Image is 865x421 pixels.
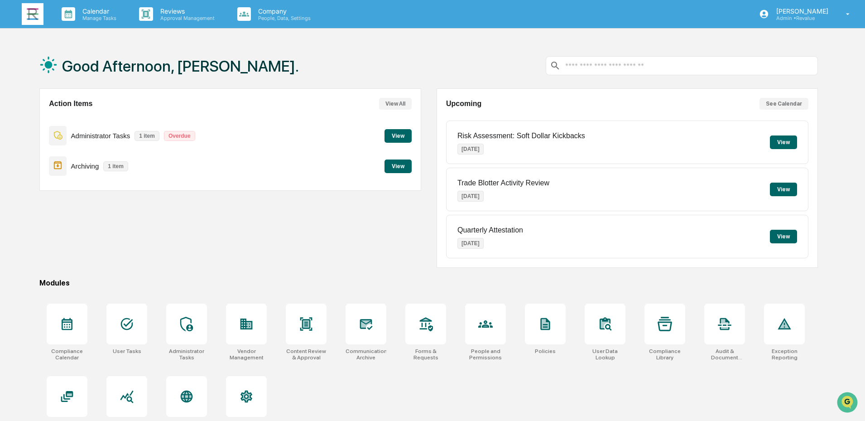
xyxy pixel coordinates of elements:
[18,161,58,170] span: Preclearance
[457,191,484,202] p: [DATE]
[759,98,808,110] button: See Calendar
[384,161,412,170] a: View
[113,348,141,354] div: User Tasks
[226,348,267,361] div: Vendor Management
[154,72,165,83] button: Start new chat
[140,99,165,110] button: See all
[22,3,43,25] img: logo
[75,15,121,21] p: Manage Tasks
[153,15,219,21] p: Approval Management
[457,179,549,187] p: Trade Blotter Activity Review
[9,19,165,34] p: How can we help?
[75,123,78,131] span: •
[770,183,797,196] button: View
[18,124,25,131] img: 1746055101610-c473b297-6a78-478c-a979-82029cc54cd1
[704,348,745,361] div: Audit & Document Logs
[166,348,207,361] div: Administrator Tasks
[80,123,99,131] span: [DATE]
[644,348,685,361] div: Compliance Library
[384,131,412,140] a: View
[769,7,833,15] p: [PERSON_NAME]
[18,178,57,187] span: Data Lookup
[5,157,62,174] a: 🖐️Preclearance
[457,144,484,155] p: [DATE]
[770,230,797,243] button: View
[535,348,556,354] div: Policies
[41,69,149,78] div: Start new chat
[153,7,219,15] p: Reviews
[9,101,61,108] div: Past conversations
[49,100,92,108] h2: Action Items
[9,162,16,169] div: 🖐️
[446,100,481,108] h2: Upcoming
[769,15,833,21] p: Admin • Revalue
[41,78,125,86] div: We're available if you need us!
[405,348,446,361] div: Forms & Requests
[90,200,110,207] span: Pylon
[346,348,386,361] div: Communications Archive
[457,238,484,249] p: [DATE]
[9,115,24,129] img: Jack Rasmussen
[66,162,73,169] div: 🗄️
[836,391,860,416] iframe: Open customer support
[379,98,412,110] button: View All
[62,157,116,174] a: 🗄️Attestations
[764,348,805,361] div: Exception Reporting
[75,161,112,170] span: Attestations
[19,69,35,86] img: 8933085812038_c878075ebb4cc5468115_72.jpg
[457,132,585,140] p: Risk Assessment: Soft Dollar Kickbacks
[9,179,16,186] div: 🔎
[5,174,61,191] a: 🔎Data Lookup
[384,129,412,143] button: View
[164,131,195,141] p: Overdue
[457,226,523,234] p: Quarterly Attestation
[62,57,299,75] h1: Good Afternoon, [PERSON_NAME].
[286,348,327,361] div: Content Review & Approval
[585,348,625,361] div: User Data Lookup
[251,15,315,21] p: People, Data, Settings
[64,200,110,207] a: Powered byPylon
[103,161,128,171] p: 1 item
[28,123,73,131] span: [PERSON_NAME]
[71,162,99,170] p: Archiving
[465,348,506,361] div: People and Permissions
[39,279,818,287] div: Modules
[9,69,25,86] img: 1746055101610-c473b297-6a78-478c-a979-82029cc54cd1
[770,135,797,149] button: View
[384,160,412,173] button: View
[135,131,159,141] p: 1 item
[71,132,130,140] p: Administrator Tasks
[75,7,121,15] p: Calendar
[47,348,87,361] div: Compliance Calendar
[251,7,315,15] p: Company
